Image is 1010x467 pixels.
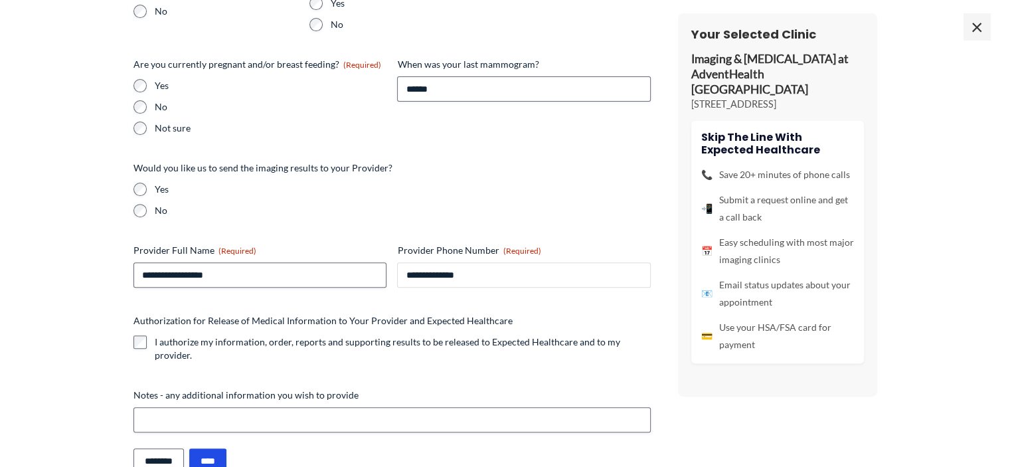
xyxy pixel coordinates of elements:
[701,327,713,345] span: 💳
[133,244,387,257] label: Provider Full Name
[701,242,713,260] span: 📅
[133,314,513,327] legend: Authorization for Release of Medical Information to Your Provider and Expected Healthcare
[155,204,651,217] label: No
[701,131,854,156] h4: Skip the line with Expected Healthcare
[133,161,392,175] legend: Would you like us to send the imaging results to your Provider?
[133,58,381,71] legend: Are you currently pregnant and/or breast feeding?
[691,52,864,98] p: Imaging & [MEDICAL_DATA] at AdventHealth [GEOGRAPHIC_DATA]
[218,246,256,256] span: (Required)
[155,5,299,18] label: No
[701,276,854,311] li: Email status updates about your appointment
[701,166,713,183] span: 📞
[691,98,864,111] p: [STREET_ADDRESS]
[701,191,854,226] li: Submit a request online and get a call back
[397,244,651,257] label: Provider Phone Number
[133,389,651,402] label: Notes - any additional information you wish to provide
[964,13,990,40] span: ×
[701,166,854,183] li: Save 20+ minutes of phone calls
[503,246,541,256] span: (Required)
[691,27,864,42] h3: Your Selected Clinic
[155,79,387,92] label: Yes
[701,285,713,302] span: 📧
[331,18,475,31] label: No
[397,58,651,71] label: When was your last mammogram?
[343,60,381,70] span: (Required)
[701,200,713,217] span: 📲
[155,100,387,114] label: No
[701,319,854,353] li: Use your HSA/FSA card for payment
[701,234,854,268] li: Easy scheduling with most major imaging clinics
[155,122,387,135] label: Not sure
[155,335,651,362] label: I authorize my information, order, reports and supporting results to be released to Expected Heal...
[155,183,651,196] label: Yes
